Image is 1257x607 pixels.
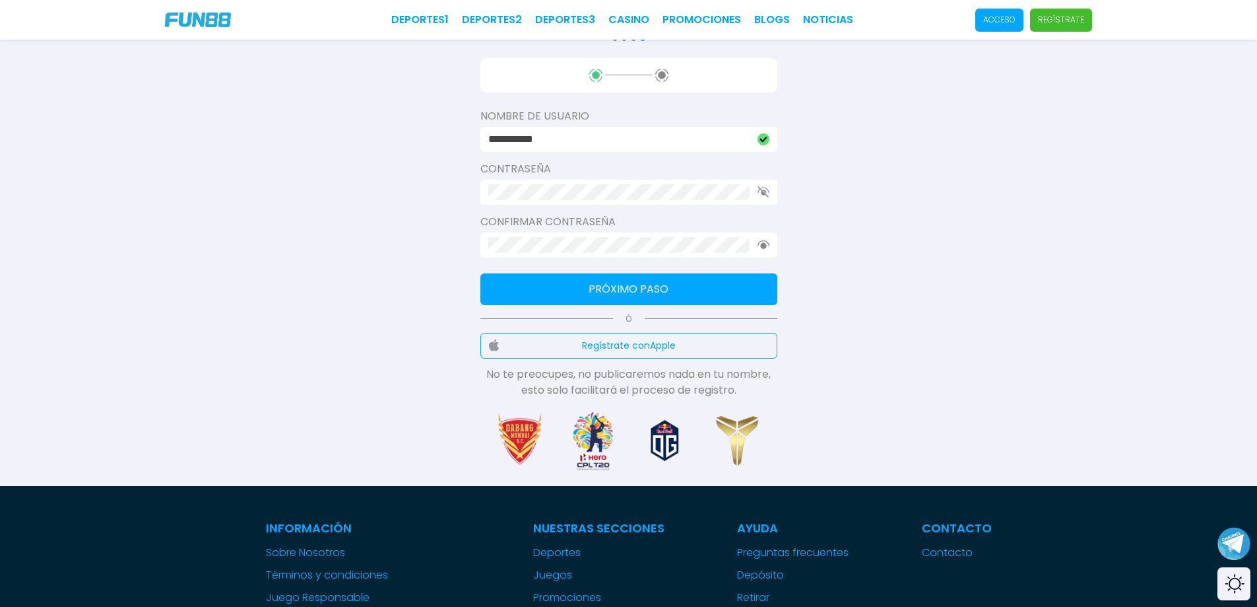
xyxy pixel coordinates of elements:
[1038,14,1084,26] p: Regístrate
[662,12,741,28] a: Promociones
[533,567,572,583] button: Juegos
[480,214,777,230] label: Confirmar contraseña
[480,313,777,325] p: Ó
[707,411,767,471] img: Sponsor
[1217,526,1250,561] button: Join telegram channel
[922,519,992,537] p: Contacto
[165,13,231,27] img: Company Logo
[563,411,622,471] img: Sponsor
[922,545,992,561] a: Contacto
[983,14,1015,26] p: Acceso
[737,519,849,537] p: Ayuda
[491,411,550,471] img: Sponsor
[480,273,777,305] button: Próximo paso
[535,12,595,28] a: Deportes3
[480,367,777,398] p: No te preocupes, no publicaremos nada en tu nombre, esto solo facilitará el proceso de registro.
[533,545,664,561] a: Deportes
[480,333,777,359] button: Regístrate conApple
[480,108,777,124] label: Nombre de usuario
[480,161,777,177] label: Contraseña
[635,411,695,471] img: Sponsor
[754,12,790,28] a: BLOGS
[737,545,849,561] a: Preguntas frecuentes
[462,12,522,28] a: Deportes2
[608,12,649,28] a: CASINO
[1217,567,1250,600] div: Switch theme
[803,12,853,28] a: NOTICIAS
[737,567,849,583] a: Depósito
[737,590,849,606] a: Retirar
[266,590,461,606] a: Juego Responsable
[266,545,461,561] a: Sobre Nosotros
[266,519,461,537] p: Información
[533,590,664,606] a: Promociones
[266,567,461,583] a: Términos y condiciones
[391,12,449,28] a: Deportes1
[533,519,664,537] p: Nuestras Secciones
